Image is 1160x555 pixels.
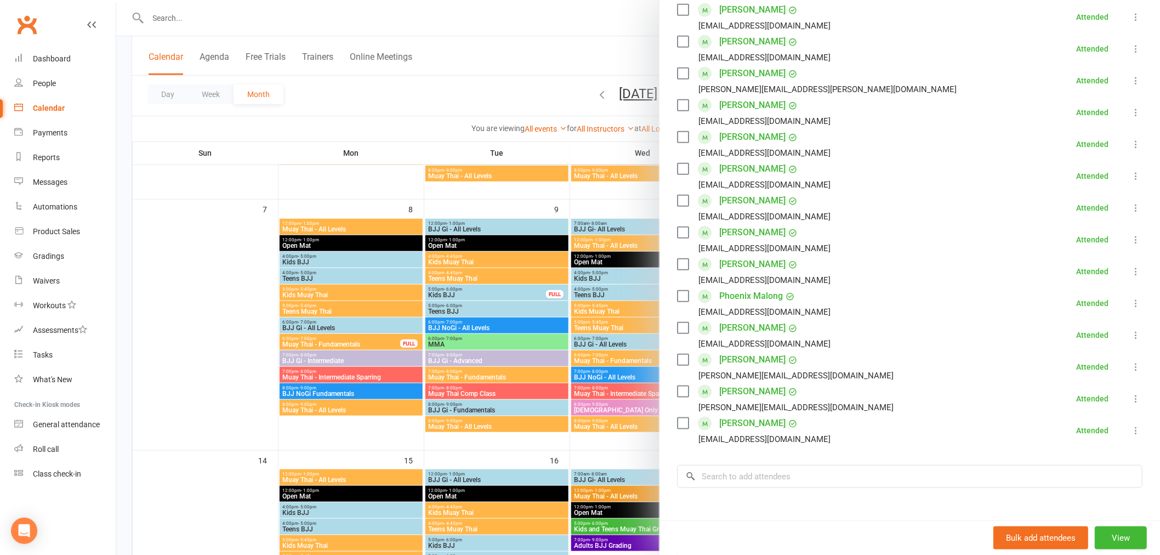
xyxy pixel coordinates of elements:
[719,97,786,114] a: [PERSON_NAME]
[13,11,41,38] a: Clubworx
[698,400,894,415] div: [PERSON_NAME][EMAIL_ADDRESS][DOMAIN_NAME]
[33,420,100,429] div: General attendance
[719,224,786,241] a: [PERSON_NAME]
[14,96,116,121] a: Calendar
[719,160,786,178] a: [PERSON_NAME]
[698,209,831,224] div: [EMAIL_ADDRESS][DOMAIN_NAME]
[14,47,116,71] a: Dashboard
[1076,140,1108,148] div: Attended
[719,192,786,209] a: [PERSON_NAME]
[719,65,786,82] a: [PERSON_NAME]
[14,412,116,437] a: General attendance kiosk mode
[1076,204,1108,212] div: Attended
[698,273,831,287] div: [EMAIL_ADDRESS][DOMAIN_NAME]
[33,178,67,186] div: Messages
[1076,109,1108,116] div: Attended
[14,219,116,244] a: Product Sales
[719,256,786,273] a: [PERSON_NAME]
[1076,299,1108,307] div: Attended
[14,437,116,462] a: Roll call
[14,71,116,96] a: People
[33,202,77,211] div: Automations
[1076,13,1108,21] div: Attended
[719,33,786,50] a: [PERSON_NAME]
[993,526,1088,550] button: Bulk add attendees
[719,351,786,369] a: [PERSON_NAME]
[698,19,831,33] div: [EMAIL_ADDRESS][DOMAIN_NAME]
[33,54,71,63] div: Dashboard
[33,350,53,359] div: Tasks
[33,375,72,384] div: What's New
[14,121,116,145] a: Payments
[14,462,116,486] a: Class kiosk mode
[698,432,831,446] div: [EMAIL_ADDRESS][DOMAIN_NAME]
[14,269,116,293] a: Waivers
[33,227,80,236] div: Product Sales
[698,50,831,65] div: [EMAIL_ADDRESS][DOMAIN_NAME]
[698,178,831,192] div: [EMAIL_ADDRESS][DOMAIN_NAME]
[698,82,957,97] div: [PERSON_NAME][EMAIL_ADDRESS][PERSON_NAME][DOMAIN_NAME]
[719,319,786,337] a: [PERSON_NAME]
[698,114,831,128] div: [EMAIL_ADDRESS][DOMAIN_NAME]
[14,170,116,195] a: Messages
[677,518,706,533] div: Notes
[33,153,60,162] div: Reports
[1076,331,1108,339] div: Attended
[14,293,116,318] a: Workouts
[677,465,1142,488] input: Search to add attendees
[33,445,59,454] div: Roll call
[1076,395,1108,403] div: Attended
[33,301,66,310] div: Workouts
[33,79,56,88] div: People
[11,518,37,544] div: Open Intercom Messenger
[1076,268,1108,275] div: Attended
[14,145,116,170] a: Reports
[1076,427,1108,434] div: Attended
[14,343,116,367] a: Tasks
[1076,363,1108,371] div: Attended
[1095,526,1147,550] button: View
[719,383,786,400] a: [PERSON_NAME]
[14,195,116,219] a: Automations
[698,146,831,160] div: [EMAIL_ADDRESS][DOMAIN_NAME]
[698,305,831,319] div: [EMAIL_ADDRESS][DOMAIN_NAME]
[33,326,87,335] div: Assessments
[14,244,116,269] a: Gradings
[698,369,894,383] div: [PERSON_NAME][EMAIL_ADDRESS][DOMAIN_NAME]
[14,318,116,343] a: Assessments
[1076,77,1108,84] div: Attended
[1076,236,1108,243] div: Attended
[14,367,116,392] a: What's New
[698,241,831,256] div: [EMAIL_ADDRESS][DOMAIN_NAME]
[33,252,64,260] div: Gradings
[33,128,67,137] div: Payments
[719,415,786,432] a: [PERSON_NAME]
[1076,172,1108,180] div: Attended
[698,337,831,351] div: [EMAIL_ADDRESS][DOMAIN_NAME]
[33,469,81,478] div: Class check-in
[33,104,65,112] div: Calendar
[719,287,783,305] a: Phoenix Malong
[719,128,786,146] a: [PERSON_NAME]
[719,1,786,19] a: [PERSON_NAME]
[1076,45,1108,53] div: Attended
[33,276,60,285] div: Waivers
